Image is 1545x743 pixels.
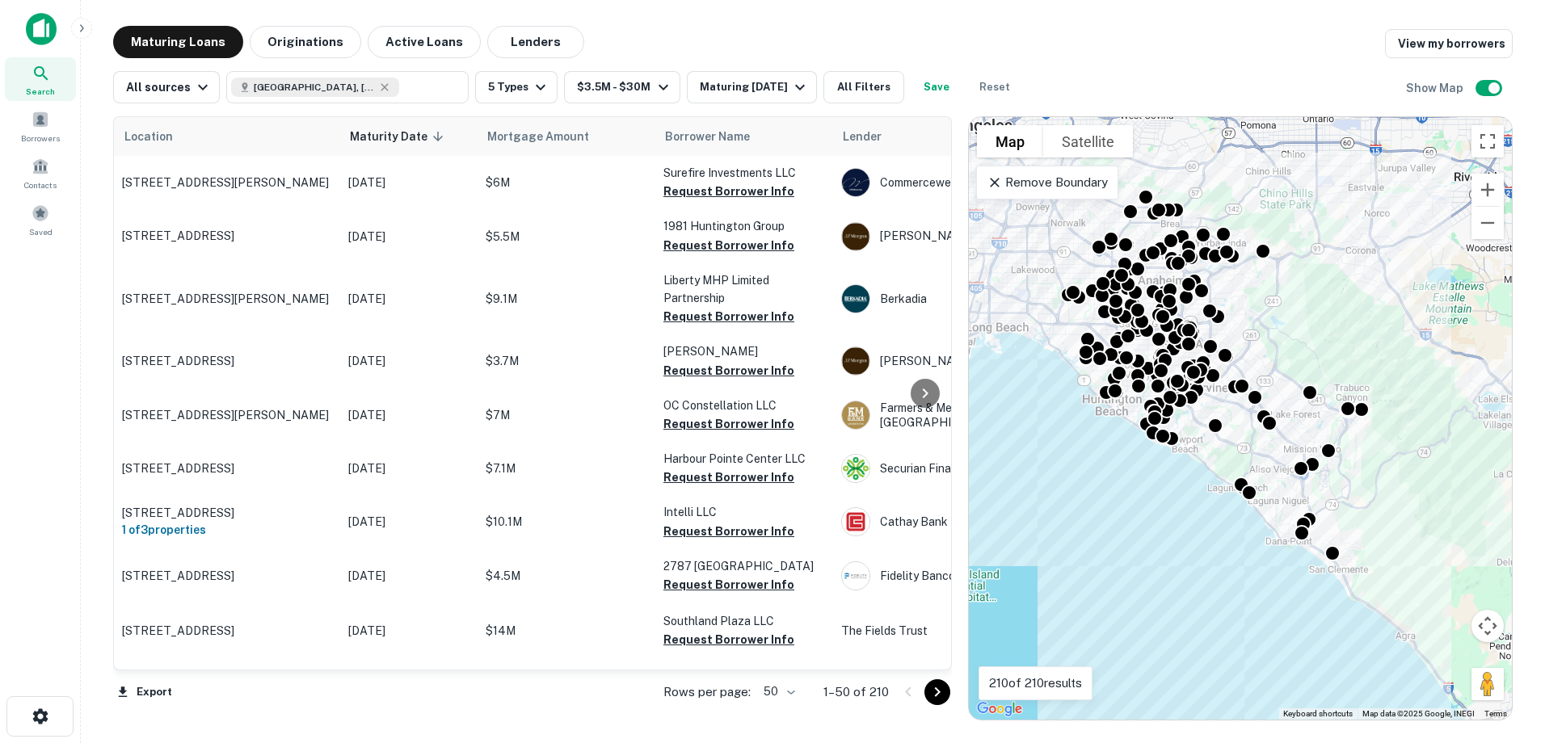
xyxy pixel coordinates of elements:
[1484,709,1507,718] a: Terms
[823,71,904,103] button: All Filters
[841,454,1084,483] div: Securian Financial
[122,292,332,306] p: [STREET_ADDRESS][PERSON_NAME]
[348,622,469,640] p: [DATE]
[842,169,869,196] img: picture
[977,125,1043,157] button: Show street map
[348,460,469,477] p: [DATE]
[1471,610,1504,642] button: Map camera controls
[989,674,1082,693] p: 210 of 210 results
[5,104,76,148] div: Borrowers
[842,562,869,590] img: picture
[663,182,794,201] button: Request Borrower Info
[348,290,469,308] p: [DATE]
[663,217,825,235] p: 1981 Huntington Group
[348,352,469,370] p: [DATE]
[348,228,469,246] p: [DATE]
[348,174,469,191] p: [DATE]
[841,561,1084,590] div: Fidelity Bancorp Funding
[841,507,1084,536] div: Cathay Bank
[842,285,869,313] img: picture
[5,198,76,241] a: Saved
[1464,614,1545,691] iframe: Chat Widget
[911,71,962,103] button: Save your search to get updates of matches that match your search criteria.
[114,117,340,156] th: Location
[700,78,810,97] div: Maturing [DATE]
[663,342,825,360] p: [PERSON_NAME]
[486,174,647,191] p: $6M
[973,699,1026,720] img: Google
[841,168,1084,197] div: Commercewest Bank
[350,127,448,146] span: Maturity Date
[21,132,60,145] span: Borrowers
[475,71,558,103] button: 5 Types
[486,513,647,531] p: $10.1M
[663,503,825,521] p: Intelli LLC
[665,127,750,146] span: Borrower Name
[486,460,647,477] p: $7.1M
[842,347,869,375] img: picture
[122,521,332,539] h6: 1 of 3 properties
[842,508,869,535] img: picture
[663,414,794,434] button: Request Borrower Info
[663,682,751,702] p: Rows per page:
[486,228,647,246] p: $5.5M
[1471,207,1504,239] button: Zoom out
[842,223,869,250] img: picture
[663,164,825,182] p: Surefire Investments LLC
[969,71,1021,103] button: Reset
[478,117,655,156] th: Mortgage Amount
[663,557,825,575] p: 2787 [GEOGRAPHIC_DATA]
[250,26,361,58] button: Originations
[1362,709,1475,718] span: Map data ©2025 Google, INEGI
[122,354,332,368] p: [STREET_ADDRESS]
[1471,125,1504,157] button: Toggle fullscreen view
[487,26,584,58] button: Lenders
[663,612,825,630] p: Southland Plaza LLC
[29,225,53,238] span: Saved
[5,57,76,101] a: Search
[113,71,220,103] button: All sources
[1471,174,1504,206] button: Zoom in
[486,352,647,370] p: $3.7M
[663,667,825,685] p: [PERSON_NAME]
[122,461,332,476] p: [STREET_ADDRESS]
[973,699,1026,720] a: Open this area in Google Maps (opens a new window)
[348,406,469,424] p: [DATE]
[122,229,332,243] p: [STREET_ADDRESS]
[841,622,1084,640] p: The Fields Trust
[663,450,825,468] p: Harbour Pointe Center LLC
[655,117,833,156] th: Borrower Name
[348,513,469,531] p: [DATE]
[124,127,173,146] span: Location
[113,680,176,704] button: Export
[663,397,825,414] p: OC Constellation LLC
[1283,708,1353,720] button: Keyboard shortcuts
[486,290,647,308] p: $9.1M
[122,175,332,190] p: [STREET_ADDRESS][PERSON_NAME]
[687,71,817,103] button: Maturing [DATE]
[969,117,1512,720] div: 0 0
[486,406,647,424] p: $7M
[122,623,332,638] p: [STREET_ADDRESS]
[126,78,213,97] div: All sources
[833,117,1092,156] th: Lender
[663,468,794,487] button: Request Borrower Info
[924,679,950,705] button: Go to next page
[663,361,794,380] button: Request Borrower Info
[1406,79,1466,97] h6: Show Map
[823,682,889,702] p: 1–50 of 210
[340,117,478,156] th: Maturity Date
[122,408,332,422] p: [STREET_ADDRESS][PERSON_NAME]
[348,567,469,585] p: [DATE]
[663,630,794,649] button: Request Borrower Info
[122,569,332,583] p: [STREET_ADDRESS]
[841,284,1084,313] div: Berkadia
[1043,125,1133,157] button: Show satellite imagery
[663,307,794,326] button: Request Borrower Info
[26,85,55,98] span: Search
[987,173,1107,192] p: Remove Boundary
[5,151,76,195] div: Contacts
[663,522,794,541] button: Request Borrower Info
